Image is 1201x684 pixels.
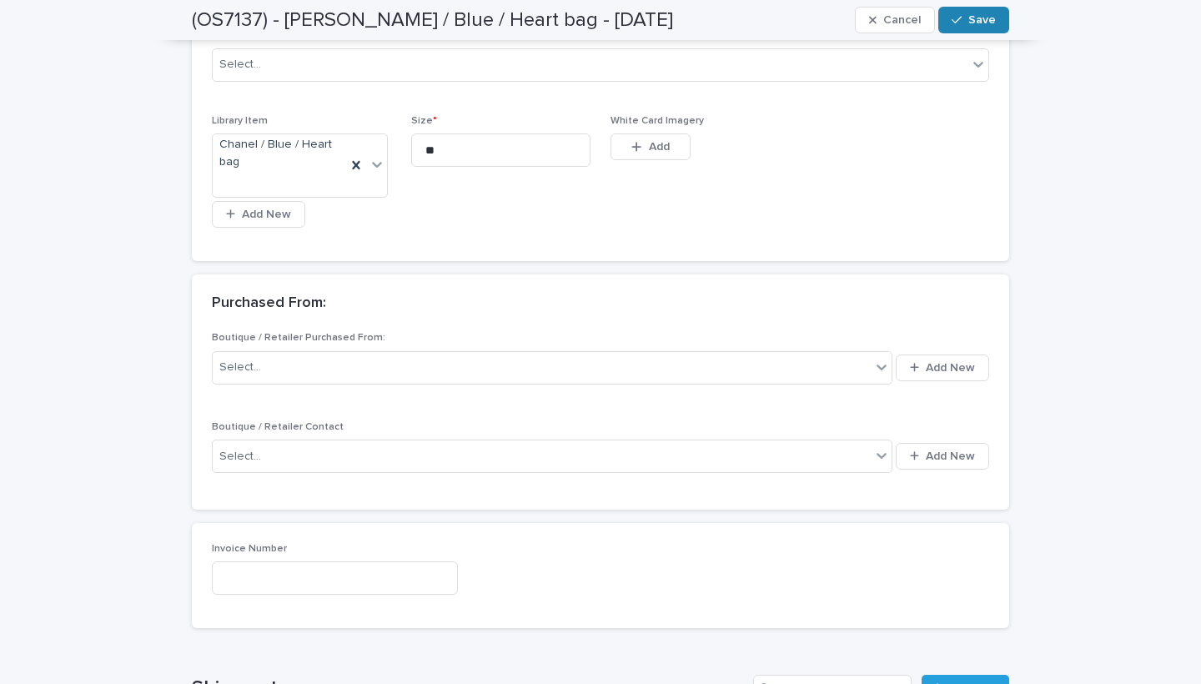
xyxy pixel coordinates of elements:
button: Add New [896,355,989,381]
span: Boutique / Retailer Contact [212,422,344,432]
button: Add [611,133,691,160]
button: Save [938,7,1009,33]
span: Add New [926,450,975,462]
span: White Card Imagery [611,116,704,126]
div: Select... [219,448,261,465]
span: Boutique / Retailer Purchased From: [212,333,385,343]
button: Add New [212,201,305,228]
span: Library Item [212,116,268,126]
span: Size [411,116,437,126]
span: Chanel / Blue / Heart bag [219,136,339,171]
span: Add New [242,209,291,220]
span: Cancel [883,14,921,26]
h2: (OS7137) - [PERSON_NAME] / Blue / Heart bag - [DATE] [192,8,673,33]
button: Add New [896,443,989,470]
button: Cancel [855,7,935,33]
h2: Purchased From: [212,294,326,313]
span: Add New [926,362,975,374]
div: Select... [219,359,261,376]
div: Select... [219,56,261,73]
span: Invoice Number [212,544,287,554]
span: Save [968,14,996,26]
span: Add [649,141,670,153]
